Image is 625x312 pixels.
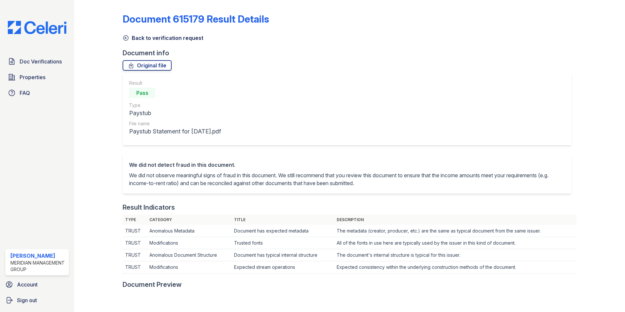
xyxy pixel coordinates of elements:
[123,280,182,289] div: Document Preview
[3,278,72,291] a: Account
[3,21,72,34] img: CE_Logo_Blue-a8612792a0a2168367f1c8372b55b34899dd931a85d93a1a3d3e32e68fde9ad4.png
[231,261,334,273] td: Expected stream operations
[231,237,334,249] td: Trusted fonts
[231,215,334,225] th: Title
[598,286,618,305] iframe: chat widget
[129,127,221,136] div: Paystub Statement for [DATE].pdf
[334,215,577,225] th: Description
[123,48,577,58] div: Document info
[129,161,565,169] div: We did not detect fraud in this document.
[231,225,334,237] td: Document has expected metadata
[129,102,221,109] div: Type
[5,71,69,84] a: Properties
[123,215,147,225] th: Type
[17,296,37,304] span: Sign out
[5,86,69,99] a: FAQ
[123,34,203,42] a: Back to verification request
[10,260,66,273] div: Meridian Management Group
[123,249,147,261] td: TRUST
[147,249,231,261] td: Anomalous Document Structure
[123,13,269,25] a: Document 615179 Result Details
[10,252,66,260] div: [PERSON_NAME]
[147,225,231,237] td: Anomalous Metadata
[129,80,221,86] div: Result
[17,281,38,288] span: Account
[123,225,147,237] td: TRUST
[123,237,147,249] td: TRUST
[334,237,577,249] td: All of the fonts in use here are typically used by the issuer in this kind of document.
[20,89,30,97] span: FAQ
[147,237,231,249] td: Modifications
[129,88,155,98] div: Pass
[3,294,72,307] a: Sign out
[334,249,577,261] td: The document's internal structure is typical for this issuer.
[129,109,221,118] div: Paystub
[334,225,577,237] td: The metadata (creator, producer, etc.) are the same as typical document from the same issuer.
[20,58,62,65] span: Doc Verifications
[20,73,45,81] span: Properties
[123,203,175,212] div: Result Indicators
[231,249,334,261] td: Document has typical internal structure
[129,171,565,187] p: We did not observe meaningful signs of fraud in this document. We still recommend that you review...
[123,261,147,273] td: TRUST
[129,120,221,127] div: File name
[147,261,231,273] td: Modifications
[147,215,231,225] th: Category
[123,60,172,71] a: Original file
[5,55,69,68] a: Doc Verifications
[334,261,577,273] td: Expected consistency within the underlying construction methods of the document.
